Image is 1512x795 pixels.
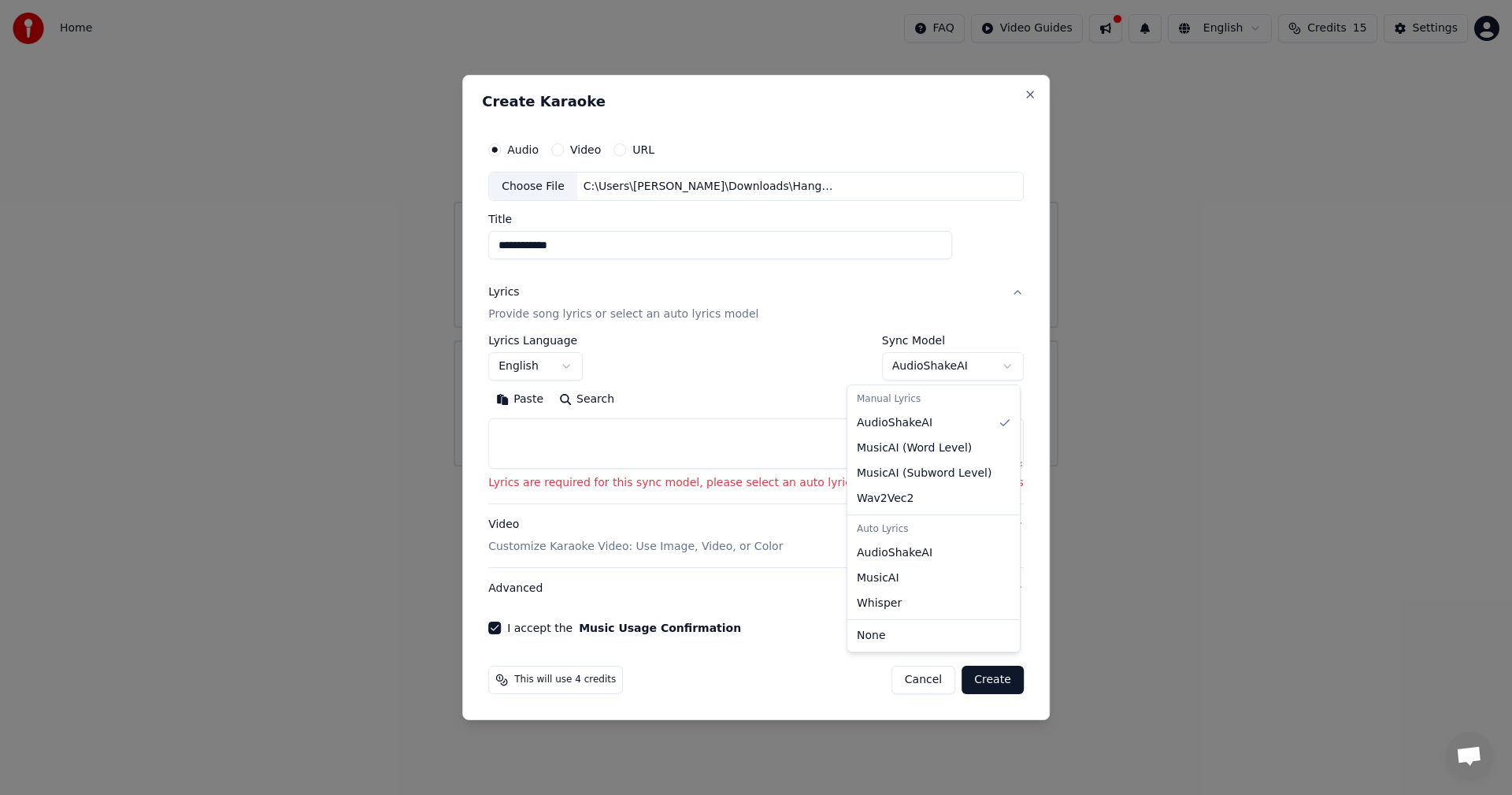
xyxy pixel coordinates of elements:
[857,491,913,507] span: Wav2Vec2
[850,388,1017,411] div: Manual Lyrics
[857,466,991,481] span: MusicAI ( Subword Level )
[857,440,972,456] span: MusicAI ( Word Level )
[857,628,886,644] span: None
[857,596,902,611] span: Whisper
[857,545,932,561] span: AudioShakeAI
[857,570,899,586] span: MusicAI
[850,518,1017,541] div: Auto Lyrics
[857,415,932,431] span: AudioShakeAI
